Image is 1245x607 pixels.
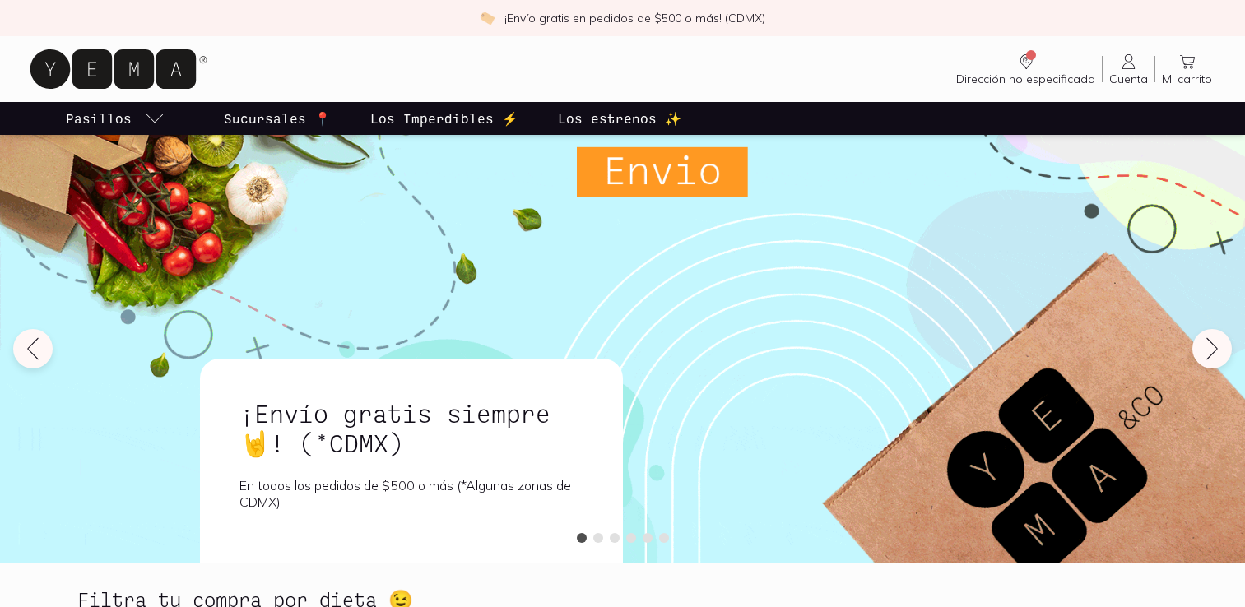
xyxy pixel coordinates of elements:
[66,109,132,128] p: Pasillos
[1103,52,1154,86] a: Cuenta
[221,102,334,135] a: Sucursales 📍
[950,52,1102,86] a: Dirección no especificada
[224,109,331,128] p: Sucursales 📍
[239,477,583,510] p: En todos los pedidos de $500 o más (*Algunas zonas de CDMX)
[370,109,518,128] p: Los Imperdibles ⚡️
[63,102,168,135] a: pasillo-todos-link
[1109,72,1148,86] span: Cuenta
[555,102,685,135] a: Los estrenos ✨
[1155,52,1219,86] a: Mi carrito
[1162,72,1212,86] span: Mi carrito
[239,398,583,457] h1: ¡Envío gratis siempre🤘! (*CDMX)
[480,11,495,25] img: check
[367,102,522,135] a: Los Imperdibles ⚡️
[504,10,765,26] p: ¡Envío gratis en pedidos de $500 o más! (CDMX)
[956,72,1095,86] span: Dirección no especificada
[558,109,681,128] p: Los estrenos ✨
